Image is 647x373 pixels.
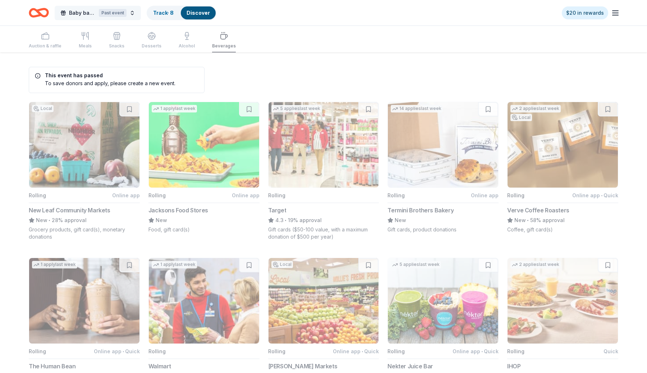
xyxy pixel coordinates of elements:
button: Baby bananasPast event [55,6,141,20]
div: To save donors and apply, please create a new event. [35,79,175,87]
button: Image for Target5 applieslast weekRollingTarget4.3•19% approvalGift cards ($50-100 value, with a ... [268,102,379,240]
a: $20 in rewards [562,6,608,19]
span: Baby bananas [69,9,96,17]
a: Discover [187,10,210,16]
a: Track· 8 [153,10,174,16]
button: Track· 8Discover [147,6,216,20]
h5: This event has passed [35,73,175,78]
button: Image for New Leaf Community MarketsLocalRollingOnline appNew Leaf Community MarketsNew•28% appro... [29,102,140,240]
button: Image for Termini Brothers Bakery14 applieslast weekRollingOnline appTermini Brothers BakeryNewGi... [387,102,499,233]
button: Image for Verve Coffee Roasters2 applieslast weekLocalRollingOnline app•QuickVerve Coffee Roaster... [507,102,618,233]
div: Past event [99,9,127,17]
a: Home [29,4,49,21]
button: Image for Jacksons Food Stores1 applylast weekRollingOnline appJacksons Food StoresNewFood, gift ... [148,102,260,233]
